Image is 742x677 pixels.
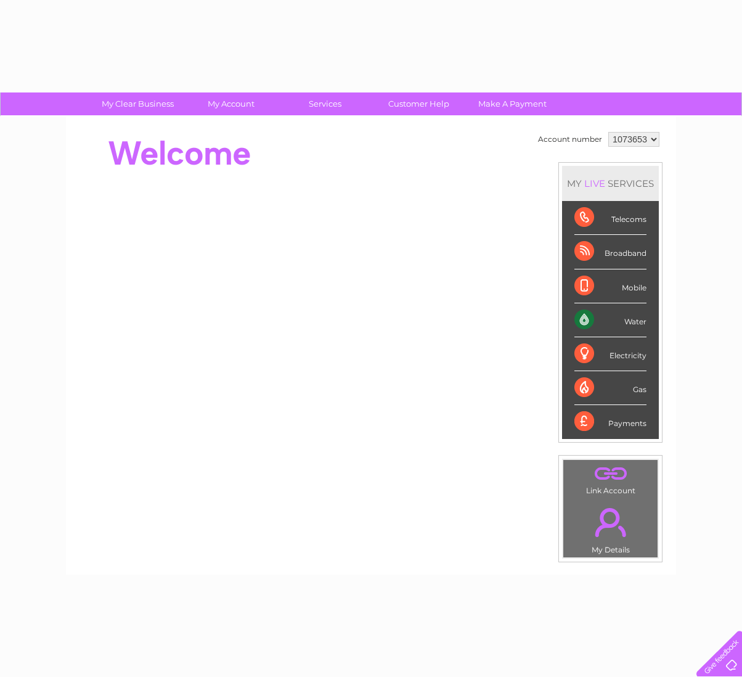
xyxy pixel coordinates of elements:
[535,129,605,150] td: Account number
[368,92,470,115] a: Customer Help
[87,92,189,115] a: My Clear Business
[566,501,654,544] a: .
[274,92,376,115] a: Services
[574,303,646,337] div: Water
[574,201,646,235] div: Telecoms
[574,235,646,269] div: Broadband
[574,269,646,303] div: Mobile
[462,92,563,115] a: Make A Payment
[582,178,608,189] div: LIVE
[562,166,659,201] div: MY SERVICES
[563,459,658,498] td: Link Account
[574,337,646,371] div: Electricity
[563,498,658,558] td: My Details
[181,92,282,115] a: My Account
[566,463,654,485] a: .
[574,371,646,405] div: Gas
[574,405,646,438] div: Payments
